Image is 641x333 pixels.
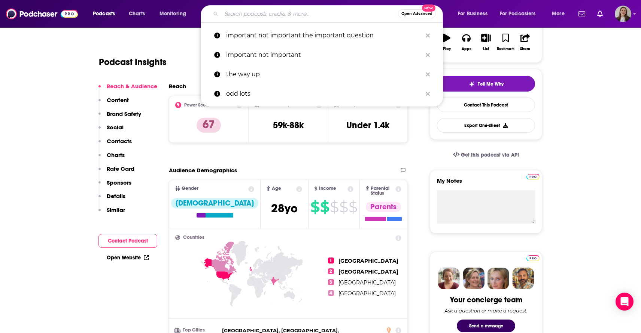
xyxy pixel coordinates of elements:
h2: Power Score™ [184,102,213,108]
button: open menu [547,8,574,20]
p: Details [107,192,125,200]
img: Jules Profile [487,268,509,289]
button: Open AdvancedNew [398,9,436,18]
p: Content [107,96,129,104]
span: $ [310,201,319,213]
button: Similar [98,206,125,220]
span: New [422,4,435,12]
a: Get this podcast via API [447,146,525,164]
a: Show notifications dropdown [594,7,606,20]
button: Details [98,192,125,206]
span: $ [320,201,329,213]
button: Show profile menu [615,6,631,22]
a: Contact This Podcast [437,98,535,112]
span: Logged in as IsabelleNovak [615,6,631,22]
span: 1 [328,258,334,263]
span: Tell Me Why [478,81,504,87]
span: Open Advanced [401,12,432,16]
span: Parental Status [371,186,394,196]
span: 3 [328,279,334,285]
p: Reach & Audience [107,83,157,90]
span: Countries [183,235,204,240]
p: important not important [226,45,422,65]
button: open menu [154,8,196,20]
button: Apps [456,29,476,56]
p: Sponsors [107,179,131,186]
button: Contacts [98,138,132,151]
img: User Profile [615,6,631,22]
button: Export One-Sheet [437,118,535,133]
button: Send a message [457,320,515,332]
a: Pro website [526,254,540,261]
p: important not important the important question [226,26,422,45]
div: Your concierge team [450,295,522,305]
a: Pro website [526,173,540,180]
p: Rate Card [107,165,134,172]
p: Brand Safety [107,110,141,117]
a: important not important the important question [201,26,443,45]
span: [GEOGRAPHIC_DATA] [338,290,396,297]
img: Podchaser Pro [526,174,540,180]
button: tell me why sparkleTell Me Why [437,76,535,92]
span: Get this podcast via API [461,152,519,158]
button: Brand Safety [98,110,141,124]
h1: Podcast Insights [99,56,167,68]
button: Rate Card [98,165,134,179]
span: Charts [129,9,145,19]
button: open menu [495,8,547,20]
span: Podcasts [93,9,115,19]
h2: Reach [169,83,186,90]
a: the way up [201,65,443,84]
span: $ [330,201,338,213]
span: [GEOGRAPHIC_DATA] [338,258,398,264]
span: [GEOGRAPHIC_DATA] [338,268,398,275]
div: Parents [366,202,401,212]
span: Monitoring [160,9,186,19]
span: For Business [458,9,487,19]
p: Contacts [107,138,132,145]
p: odd lots [226,84,422,104]
div: Play [443,47,451,51]
button: open menu [453,8,497,20]
button: Charts [98,151,125,165]
h2: Audience Demographics [169,167,237,174]
button: Content [98,96,129,110]
div: Apps [462,47,471,51]
p: Charts [107,151,125,158]
a: Charts [124,8,149,20]
img: Sydney Profile [438,268,460,289]
button: List [476,29,496,56]
button: Play [437,29,456,56]
img: tell me why sparkle [469,81,475,87]
div: Search podcasts, credits, & more... [208,5,450,22]
p: 67 [197,118,221,133]
img: Jon Profile [512,268,534,289]
img: Podchaser - Follow, Share and Rate Podcasts [6,7,78,21]
h3: Top Cities [175,328,219,333]
h3: Under 1.4k [346,120,389,131]
a: Open Website [107,255,149,261]
p: Similar [107,206,125,213]
span: 4 [328,290,334,296]
span: 28 yo [271,201,298,216]
button: open menu [88,8,125,20]
p: the way up [226,65,422,84]
div: List [483,47,489,51]
img: Barbara Profile [463,268,484,289]
div: [DEMOGRAPHIC_DATA] [171,198,258,209]
div: Ask a question or make a request. [444,308,528,314]
div: Open Intercom Messenger [616,293,634,311]
button: Sponsors [98,179,131,193]
span: Gender [182,186,198,191]
button: Reach & Audience [98,83,157,96]
button: Contact Podcast [98,234,157,248]
span: $ [349,201,357,213]
span: Age [272,186,281,191]
button: Bookmark [496,29,515,56]
span: For Podcasters [500,9,536,19]
h3: 59k-88k [273,120,304,131]
span: [GEOGRAPHIC_DATA] [338,279,396,286]
button: Share [516,29,535,56]
div: Share [520,47,530,51]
